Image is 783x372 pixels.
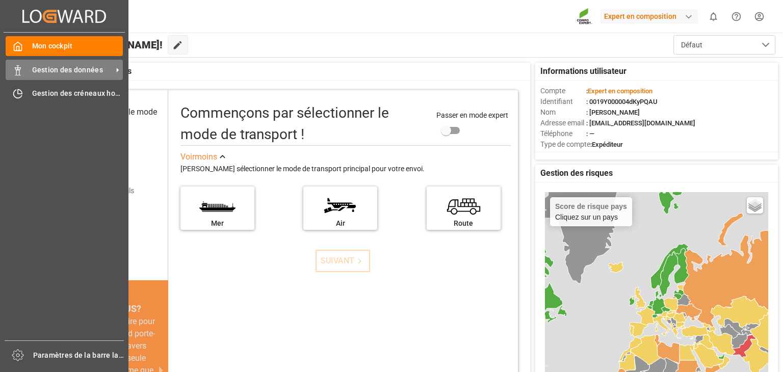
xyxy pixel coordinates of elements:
[79,303,141,314] font: SAVIEZ-VOUS?
[79,187,134,205] font: Ajouter les détails d'expédition
[586,119,695,127] font: : [EMAIL_ADDRESS][DOMAIN_NAME]
[702,5,725,28] button: afficher 0 nouvelles notifications
[180,104,389,143] font: Commençons par sélectionner le mode de transport !
[540,140,590,148] font: Type de compte
[747,197,763,214] a: Couches
[600,7,702,26] button: Expert en composition
[180,102,426,145] div: Commençons par sélectionner le mode de transport !
[454,219,473,227] font: Route
[32,89,135,97] font: Gestion des créneaux horaires
[6,36,123,56] a: Mon cockpit
[673,35,775,55] button: ouvrir le menu
[555,213,618,221] font: Cliquez sur un pays
[725,5,748,28] button: Centre d'aide
[33,351,139,359] font: Paramètres de la barre latérale
[586,130,594,138] font: : —
[540,129,572,138] font: Téléphone
[540,97,573,105] font: Identifiant
[586,98,658,105] font: : 0019Y000004dKyPQAU
[681,41,702,49] font: Défaut
[590,141,623,148] font: :Expéditeur
[321,256,354,265] font: SUIVANT
[588,87,652,95] font: Expert en composition
[586,109,640,116] font: : [PERSON_NAME]
[540,119,584,127] font: Adresse email
[32,42,73,50] font: Mon cockpit
[577,8,593,25] img: Screenshot%202023-09-29%20at%2010.02.21.png_1712312052.png
[180,152,195,162] font: Voir
[436,111,508,119] font: Passer en mode expert
[32,66,103,74] font: Gestion des données
[42,39,163,51] font: Bonjour [PERSON_NAME]!
[336,219,345,227] font: Air
[316,250,370,272] button: SUIVANT
[540,108,556,116] font: Nom
[540,168,613,178] font: Gestion des risques
[555,202,627,210] font: Score de risque pays
[586,87,588,95] font: :
[6,84,123,103] a: Gestion des créneaux horaires
[604,12,676,20] font: Expert en composition
[81,107,157,129] font: Sélectionnez le mode de transport
[540,66,627,76] font: Informations utilisateur
[211,219,224,227] font: Mer
[180,165,425,173] font: [PERSON_NAME] sélectionner le mode de transport principal pour votre envoi.
[195,152,217,162] font: moins
[540,87,565,95] font: Compte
